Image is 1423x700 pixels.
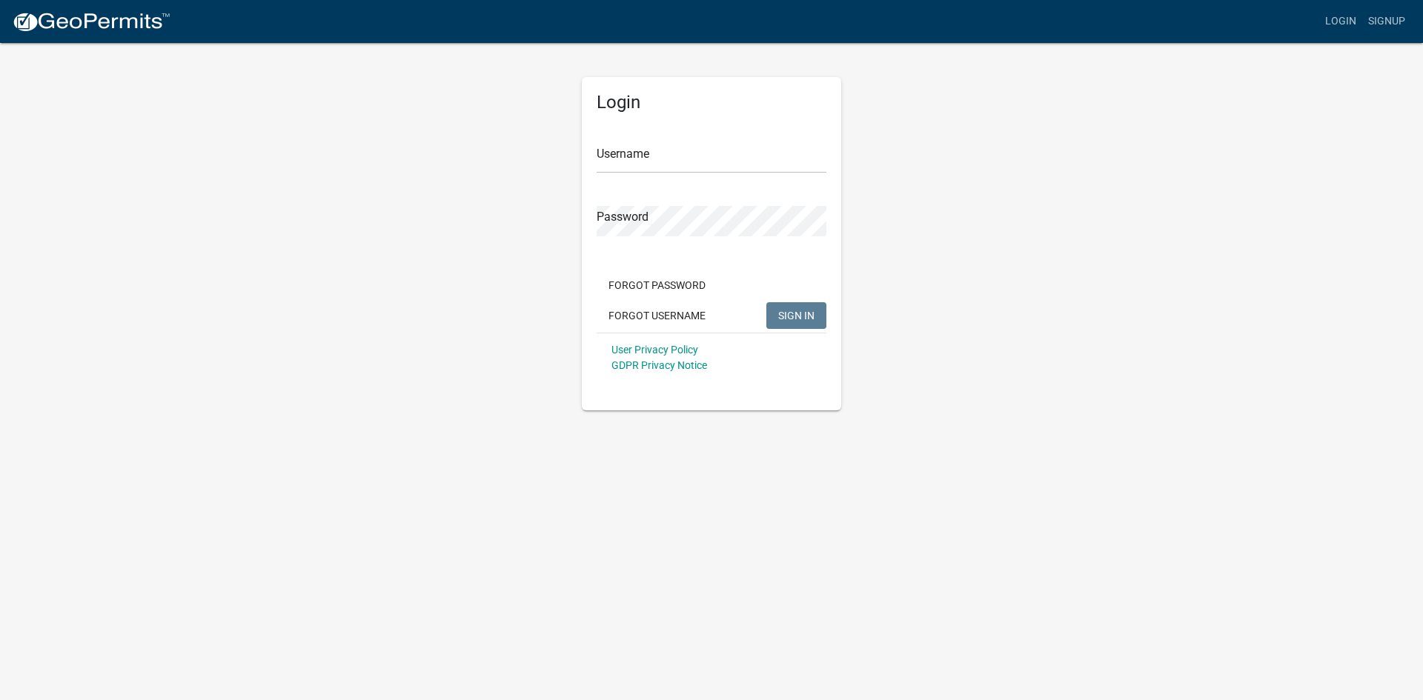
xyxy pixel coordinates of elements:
a: GDPR Privacy Notice [611,359,707,371]
h5: Login [597,92,826,113]
button: Forgot Password [597,272,717,299]
button: SIGN IN [766,302,826,329]
a: Login [1319,7,1362,36]
span: SIGN IN [778,309,815,321]
a: User Privacy Policy [611,344,698,356]
button: Forgot Username [597,302,717,329]
a: Signup [1362,7,1411,36]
